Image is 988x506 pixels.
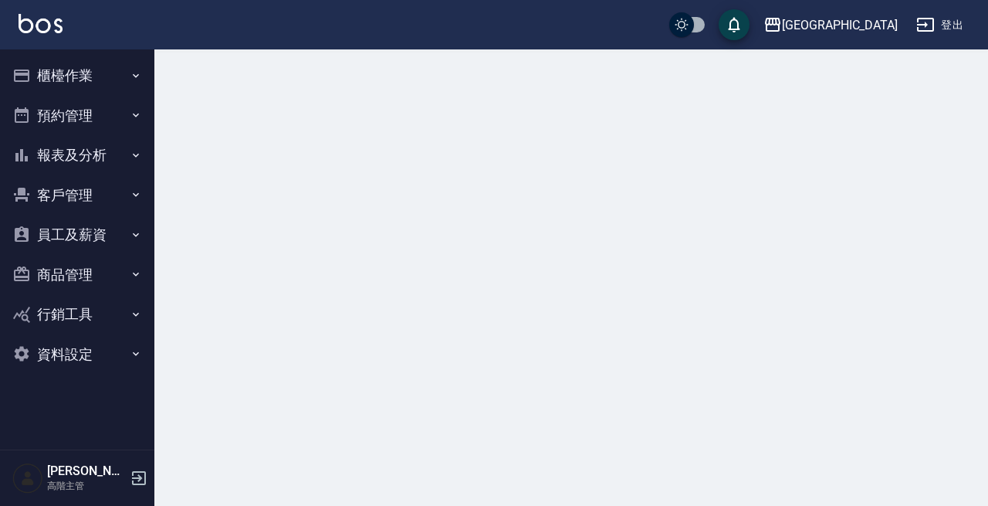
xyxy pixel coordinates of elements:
[6,255,148,295] button: 商品管理
[19,14,63,33] img: Logo
[47,464,126,479] h5: [PERSON_NAME]
[910,11,969,39] button: 登出
[6,56,148,96] button: 櫃檯作業
[719,9,749,40] button: save
[47,479,126,493] p: 高階主管
[757,9,904,41] button: [GEOGRAPHIC_DATA]
[6,175,148,216] button: 客戶管理
[782,15,898,35] div: [GEOGRAPHIC_DATA]
[6,96,148,136] button: 預約管理
[6,335,148,375] button: 資料設定
[6,215,148,255] button: 員工及薪資
[6,294,148,335] button: 行銷工具
[6,135,148,175] button: 報表及分析
[12,463,43,494] img: Person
